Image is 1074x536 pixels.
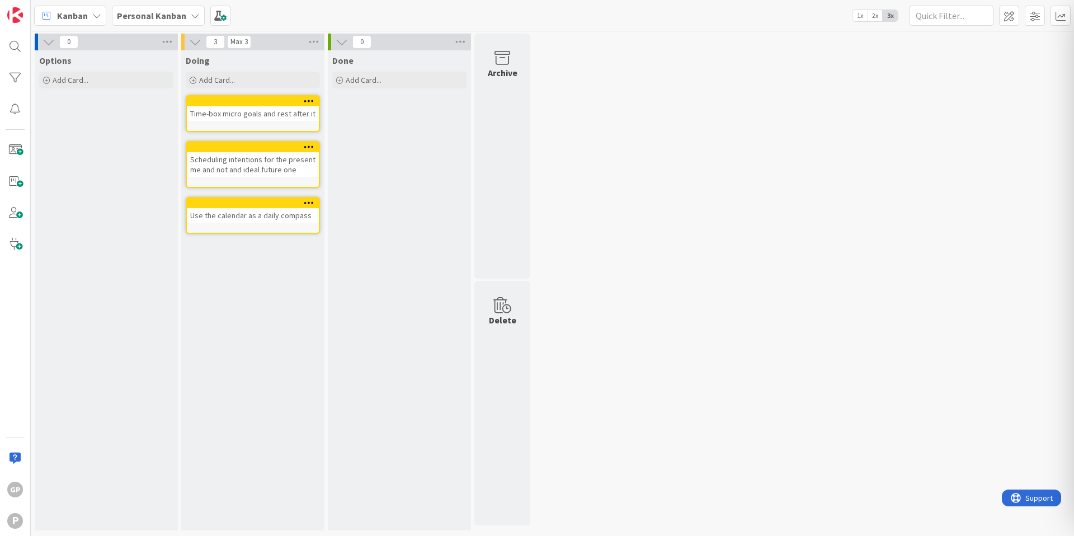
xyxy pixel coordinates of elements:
span: 3 [206,35,225,49]
b: Personal Kanban [117,10,186,21]
div: Use the calendar as a daily compass [187,198,319,223]
div: GP [7,482,23,497]
span: Options [39,55,72,66]
span: Doing [186,55,210,66]
div: Max 3 [230,39,248,45]
span: Add Card... [53,75,88,85]
a: Scheduling intentions for the present me and not and ideal future one [186,141,320,188]
span: Add Card... [346,75,381,85]
input: Quick Filter... [910,6,993,26]
span: 2x [868,10,883,21]
a: Use the calendar as a daily compass [186,197,320,234]
span: Kanban [57,9,88,22]
span: 0 [59,35,78,49]
span: 0 [352,35,371,49]
span: 1x [852,10,868,21]
img: Visit kanbanzone.com [7,7,23,23]
div: Scheduling intentions for the present me and not and ideal future one [187,152,319,177]
div: Time-box micro goals and rest after it [187,106,319,121]
div: Archive [488,66,517,79]
div: Delete [489,313,516,327]
span: Add Card... [199,75,235,85]
a: Time-box micro goals and rest after it [186,95,320,132]
div: Use the calendar as a daily compass [187,208,319,223]
div: P [7,513,23,529]
span: Done [332,55,354,66]
span: 3x [883,10,898,21]
div: Time-box micro goals and rest after it [187,96,319,121]
div: Scheduling intentions for the present me and not and ideal future one [187,142,319,177]
span: Support [23,2,51,15]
